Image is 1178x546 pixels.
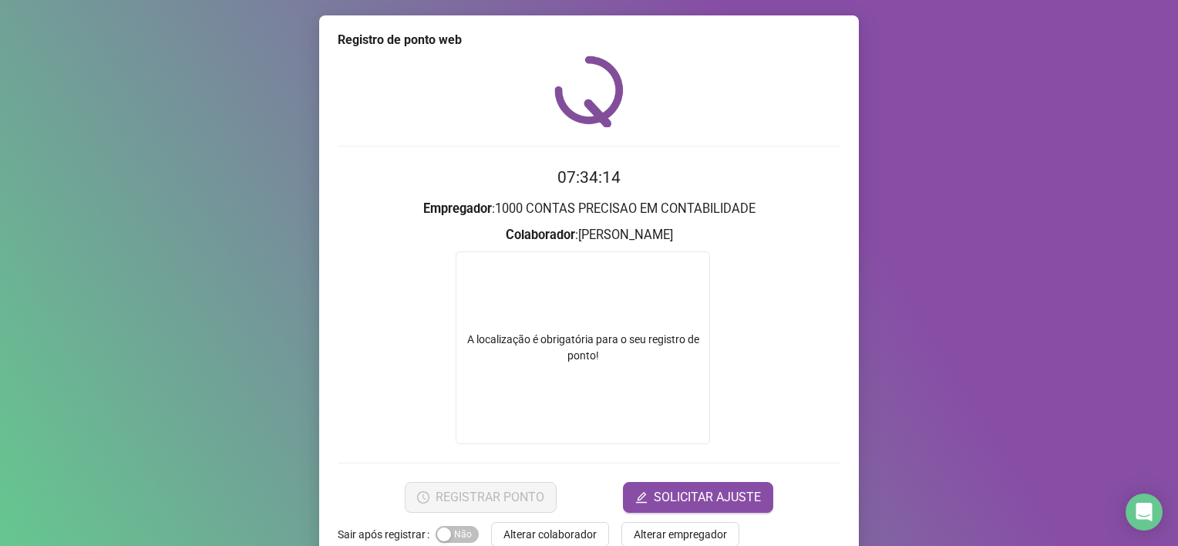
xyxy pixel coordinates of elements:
strong: Empregador [423,201,492,216]
img: QRPoint [554,56,624,127]
time: 07:34:14 [557,168,621,187]
button: editSOLICITAR AJUSTE [623,482,773,513]
div: A localização é obrigatória para o seu registro de ponto! [456,332,709,364]
span: Alterar colaborador [503,526,597,543]
h3: : [PERSON_NAME] [338,225,840,245]
span: edit [635,491,648,504]
div: Open Intercom Messenger [1126,494,1163,531]
button: REGISTRAR PONTO [405,482,557,513]
h3: : 1000 CONTAS PRECISAO EM CONTABILIDADE [338,199,840,219]
span: Alterar empregador [634,526,727,543]
strong: Colaborador [506,228,575,242]
span: SOLICITAR AJUSTE [654,488,761,507]
div: Registro de ponto web [338,31,840,49]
